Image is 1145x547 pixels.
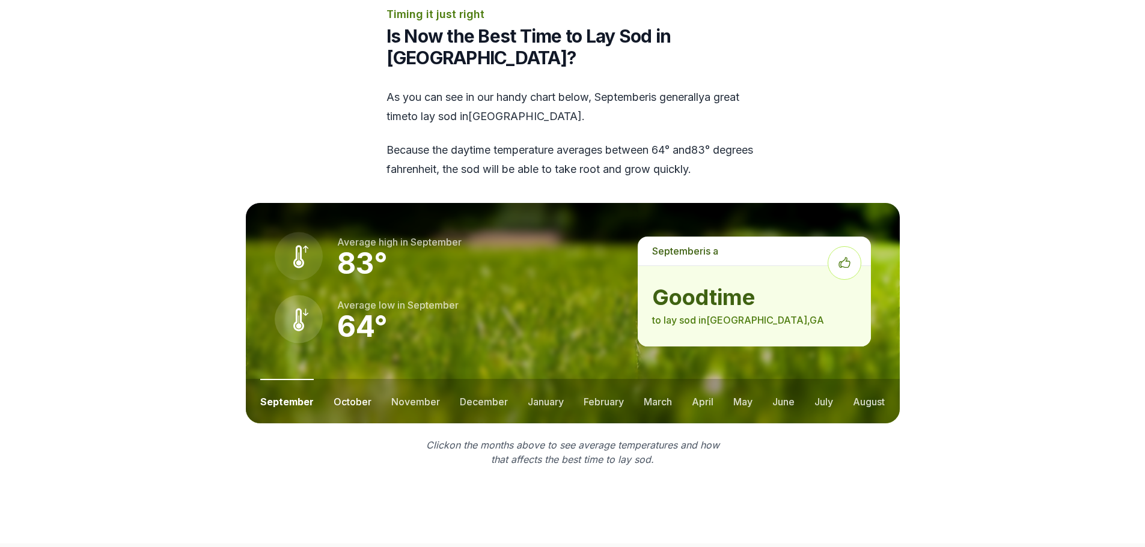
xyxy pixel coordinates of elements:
[460,379,508,423] button: december
[337,235,462,249] p: Average high in
[337,309,388,344] strong: 64 °
[337,246,388,281] strong: 83 °
[652,245,703,257] span: september
[337,298,459,312] p: Average low in
[692,379,713,423] button: april
[386,6,759,23] p: Timing it just right
[386,88,759,179] div: As you can see in our handy chart below, is generally a great time to lay sod in [GEOGRAPHIC_DATA] .
[733,379,753,423] button: may
[594,91,649,103] span: september
[334,379,371,423] button: october
[391,379,440,423] button: november
[584,379,624,423] button: february
[652,313,856,327] p: to lay sod in [GEOGRAPHIC_DATA] , GA
[411,236,462,248] span: september
[408,299,459,311] span: september
[386,25,759,68] h2: Is Now the Best Time to Lay Sod in [GEOGRAPHIC_DATA]?
[638,237,870,265] p: is a
[644,379,672,423] button: march
[528,379,564,423] button: january
[772,379,795,423] button: june
[386,141,759,179] p: Because the daytime temperature averages between 64 ° and 83 ° degrees fahrenheit, the sod will b...
[419,438,727,467] p: Click on the months above to see average temperatures and how that affects the best time to lay sod.
[853,379,885,423] button: august
[260,379,314,423] button: september
[652,285,856,309] strong: good time
[814,379,833,423] button: july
